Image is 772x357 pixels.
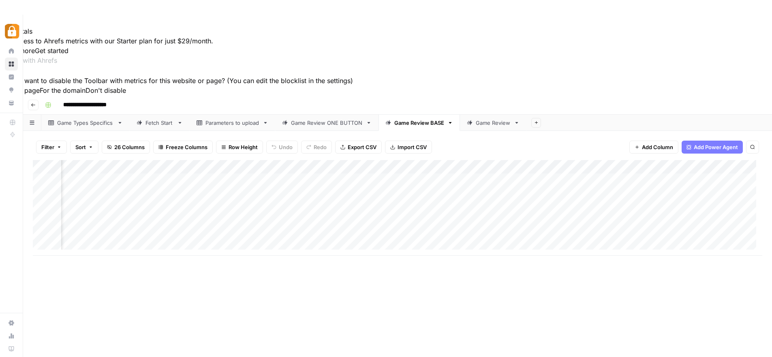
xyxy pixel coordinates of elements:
button: Get started [35,46,68,56]
div: Parameters to upload [205,119,259,127]
button: For the domain [40,86,86,95]
div: Game Review ONE BUTTON [291,119,363,127]
button: Import CSV [385,141,432,154]
span: Freeze Columns [166,143,207,151]
span: Filter [41,143,54,151]
span: Export CSV [348,143,376,151]
span: Sort [75,143,86,151]
div: Game Review [476,119,511,127]
a: Settings [5,316,18,329]
a: Game Review BASE [379,115,460,131]
a: Game Review [460,115,526,131]
button: Redo [301,141,332,154]
button: Don't disable [86,86,126,95]
span: Import CSV [398,143,427,151]
a: Learning Hub [5,342,18,355]
a: Game Types Specifics [41,115,130,131]
a: Fetch Start [130,115,190,131]
button: Filter [36,141,67,154]
span: Add Power Agent [694,143,738,151]
span: Add Column [642,143,673,151]
button: Freeze Columns [153,141,213,154]
button: Add Column [629,141,678,154]
button: Row Height [216,141,263,154]
button: Export CSV [335,141,382,154]
div: Game Review BASE [394,119,444,127]
span: Redo [314,143,327,151]
a: Your Data [5,96,18,109]
span: Row Height [229,143,258,151]
span: 26 Columns [114,143,145,151]
button: 26 Columns [102,141,150,154]
span: Undo [279,143,293,151]
a: Parameters to upload [190,115,275,131]
div: Fetch Start [145,119,174,127]
button: Add Power Agent [682,141,743,154]
div: Game Types Specifics [57,119,114,127]
button: Undo [266,141,298,154]
a: Usage [5,329,18,342]
a: Game Review ONE BUTTON [275,115,379,131]
button: Sort [70,141,98,154]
